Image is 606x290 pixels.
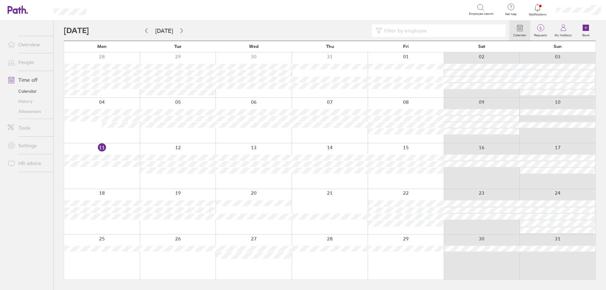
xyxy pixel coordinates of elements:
span: Fri [403,44,409,49]
span: Get help [501,12,521,16]
a: Tools [3,121,53,134]
label: Book [579,32,593,37]
label: My holidays [551,32,576,37]
a: 5Requests [530,21,551,41]
a: Notifications [527,3,548,16]
a: History [3,96,53,106]
div: Search [103,7,119,12]
span: Sat [478,44,485,49]
a: People [3,56,53,68]
a: Overview [3,38,53,51]
span: Tue [174,44,181,49]
span: Wed [249,44,258,49]
span: Thu [326,44,334,49]
a: Time off [3,74,53,86]
button: [DATE] [150,26,178,36]
a: HR advice [3,157,53,169]
span: Notifications [527,13,548,16]
a: Book [576,21,596,41]
span: Sun [554,44,562,49]
label: Calendar [509,32,530,37]
span: 5 [530,26,551,31]
input: Filter by employee [382,25,502,37]
a: My holidays [551,21,576,41]
a: Calendar [509,21,530,41]
a: Calendar [3,86,53,96]
a: Allowances [3,106,53,116]
span: Employee search [469,12,494,16]
label: Requests [530,32,551,37]
a: Settings [3,139,53,152]
span: Mon [97,44,107,49]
